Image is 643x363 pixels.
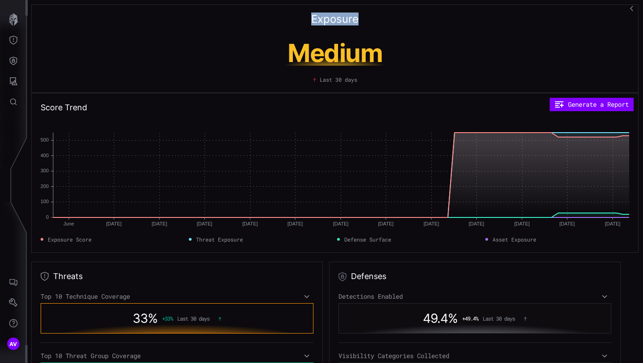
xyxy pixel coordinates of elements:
[41,102,87,113] h2: Score Trend
[605,221,621,226] text: [DATE]
[559,221,575,226] text: [DATE]
[351,271,386,282] h2: Defenses
[550,98,634,111] button: Generate a Report
[46,214,49,220] text: 0
[462,315,478,321] span: + 49.4 %
[41,137,49,142] text: 500
[133,311,158,326] span: 33 %
[378,221,394,226] text: [DATE]
[41,184,49,189] text: 200
[514,221,530,226] text: [DATE]
[41,168,49,173] text: 300
[41,199,49,204] text: 100
[0,334,26,354] button: AV
[63,221,74,226] text: June
[338,292,611,300] div: Detections Enabled
[9,339,17,349] span: AV
[41,292,313,300] div: Top 10 Technique Coverage
[344,235,391,243] span: Defense Surface
[177,315,209,321] span: Last 30 days
[483,315,515,321] span: Last 30 days
[469,221,484,226] text: [DATE]
[41,153,49,158] text: 400
[106,221,122,226] text: [DATE]
[338,352,611,360] div: Visibility Categories Collected
[423,311,458,326] span: 49.4 %
[333,221,349,226] text: [DATE]
[197,221,213,226] text: [DATE]
[424,221,439,226] text: [DATE]
[53,271,83,282] h2: Threats
[288,221,303,226] text: [DATE]
[48,235,92,243] span: Exposure Score
[242,221,258,226] text: [DATE]
[162,315,173,321] span: + 33 %
[152,221,167,226] text: [DATE]
[251,41,419,66] h1: Medium
[196,235,243,243] span: Threat Exposure
[493,235,536,243] span: Asset Exposure
[320,75,357,83] span: Last 30 days
[41,352,313,360] div: Top 10 Threat Group Coverage
[311,14,359,25] h2: Exposure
